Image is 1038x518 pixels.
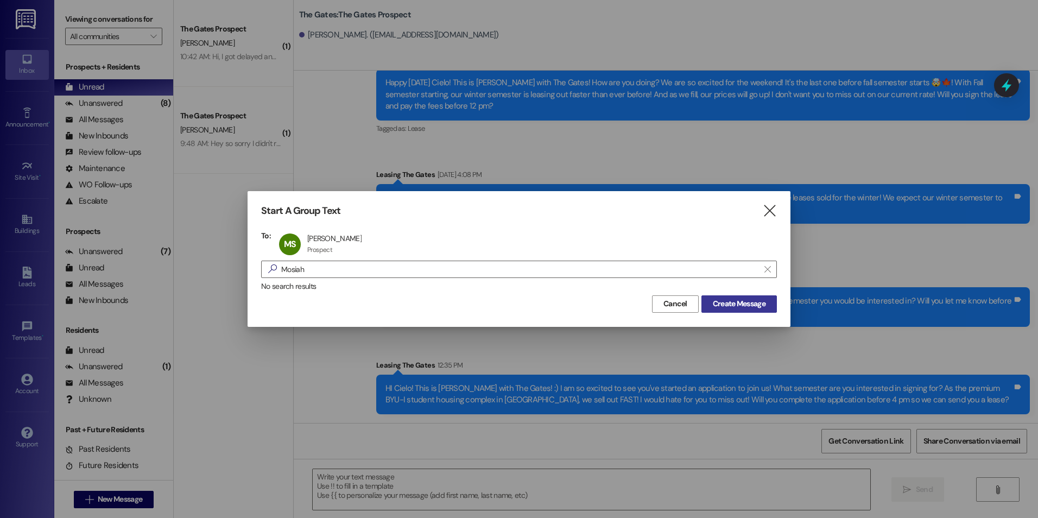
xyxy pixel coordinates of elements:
[713,298,765,309] span: Create Message
[701,295,777,313] button: Create Message
[759,261,776,277] button: Clear text
[764,265,770,274] i: 
[663,298,687,309] span: Cancel
[261,281,777,292] div: No search results
[762,205,777,217] i: 
[261,205,340,217] h3: Start A Group Text
[284,238,296,250] span: MS
[281,262,759,277] input: Search for any contact or apartment
[264,263,281,275] i: 
[307,245,332,254] div: Prospect
[652,295,699,313] button: Cancel
[307,233,362,243] div: [PERSON_NAME]
[261,231,271,241] h3: To:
